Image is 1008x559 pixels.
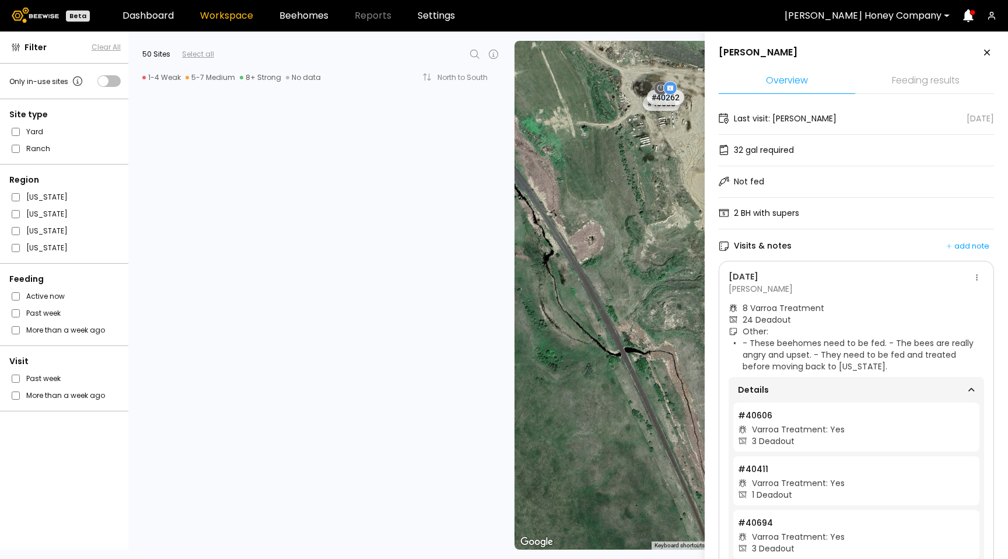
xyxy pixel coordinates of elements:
span: # 40606 [738,410,772,421]
div: 1 Deadout [752,489,792,501]
div: North to South [437,74,496,81]
div: Select all [182,49,214,60]
button: Keyboard shortcuts [654,541,705,550]
a: Open this area in Google Maps (opens a new window) [517,534,556,550]
div: Site type [9,109,121,121]
div: Varroa Treatment: Yes [752,477,845,489]
div: Last visit: [PERSON_NAME] [734,113,836,125]
span: # 40694 [738,517,773,529]
div: 1-4 Weak [142,73,181,82]
div: Only in-use sites [9,74,85,88]
label: [US_STATE] [26,242,68,254]
div: 2 BH with supers [734,207,799,219]
div: Beta [66,11,90,22]
a: Dashboard [123,11,174,20]
label: [US_STATE] [26,191,68,203]
div: Feeding [9,273,121,285]
button: Clear All [92,42,121,53]
span: # 40411 [738,463,768,475]
span: Reports [355,11,391,20]
div: 8+ Strong [240,73,281,82]
div: 3 Deadout [752,543,794,554]
label: [US_STATE] [26,225,68,237]
div: Region [9,174,121,186]
button: add note [942,238,994,254]
div: Varroa Treatment: Yes [752,531,845,543]
div: 50 Sites [142,49,170,60]
img: Beewise logo [12,8,59,23]
div: Not fed [734,176,764,188]
label: Past week [26,372,61,385]
div: Visits & notes [719,240,792,252]
div: Visit [9,355,121,368]
div: # 40262 [647,90,684,105]
div: Details [738,382,975,398]
label: Yard [26,125,43,138]
div: add note [946,241,989,251]
li: Feeding results [857,69,994,94]
a: Settings [418,11,455,20]
div: # 40638 [643,96,680,111]
div: 3 Deadout [752,435,794,447]
div: 8 Varroa Treatment [743,302,824,314]
div: 5-7 Medium [185,73,235,82]
li: - These beehomes need to be fed. - The bees are really angry and upset. - They need to be fed and... [743,337,984,372]
div: Varroa Treatment: Yes [752,424,845,435]
label: [US_STATE] [26,208,68,220]
div: [PERSON_NAME] [729,271,970,295]
span: Other: [743,326,768,337]
div: [DATE] [729,271,970,283]
div: 32 gal required [734,144,794,156]
a: Beehomes [279,11,328,20]
img: Google [517,534,556,550]
span: Filter [24,41,47,54]
label: More than a week ago [26,324,105,336]
div: 24 Deadout [743,314,791,326]
div: No data [286,73,321,82]
a: Workspace [200,11,253,20]
li: Overview [719,69,855,94]
label: Past week [26,307,61,319]
label: Ranch [26,142,50,155]
span: Details [738,382,856,398]
label: More than a week ago [26,389,105,401]
div: [DATE] [967,113,994,125]
div: [PERSON_NAME] [719,46,797,59]
label: Active now [26,290,65,302]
